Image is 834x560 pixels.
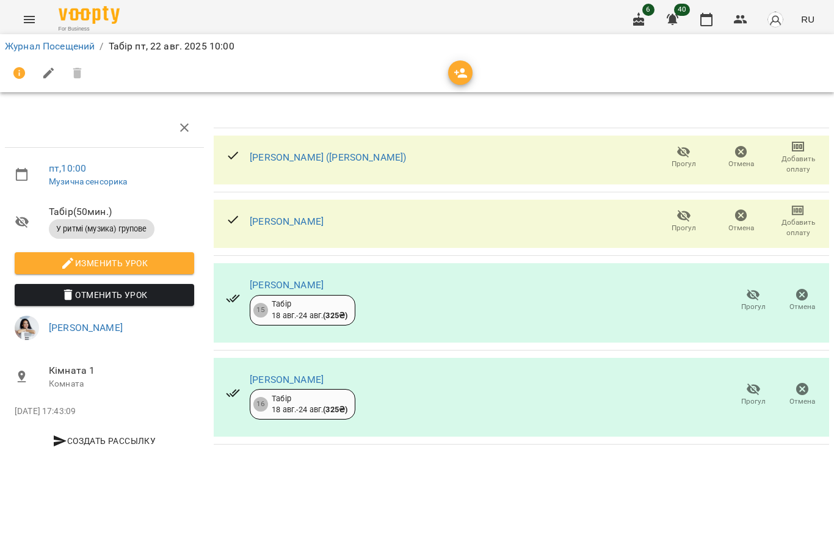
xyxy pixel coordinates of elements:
span: Прогул [741,302,766,312]
button: Отмена [713,204,770,238]
a: [PERSON_NAME] ([PERSON_NAME]) [250,151,406,163]
img: 0081c0cf073813b4ae2c68bb1717a27e.jpg [15,316,39,340]
button: Прогул [655,140,713,175]
span: Табір ( 50 мин. ) [49,205,194,219]
button: Отмена [713,140,770,175]
span: Отмена [789,302,815,312]
span: 40 [674,4,690,16]
span: Изменить урок [24,256,184,271]
span: Прогул [672,223,696,233]
a: Музична сенсорика [49,176,128,186]
a: [PERSON_NAME] [49,322,123,333]
span: Кімната 1 [49,363,194,378]
img: avatar_s.png [767,11,784,28]
button: Изменить урок [15,252,194,274]
span: Отменить Урок [24,288,184,302]
button: Добавить оплату [769,140,827,175]
button: RU [796,8,819,31]
button: Создать рассылку [15,430,194,452]
li: / [100,39,103,54]
button: Отмена [778,378,827,412]
b: ( 325 ₴ ) [323,311,347,320]
div: 16 [253,397,268,412]
div: Табір 18 авг. - 24 авг. [272,299,347,321]
b: ( 325 ₴ ) [323,405,347,414]
span: У ритмі (музика) групове [49,224,154,235]
span: Добавить оплату [777,154,819,175]
span: Отмена [789,396,815,407]
button: Прогул [655,204,713,238]
span: 6 [642,4,655,16]
a: пт , 10:00 [49,162,86,174]
button: Отменить Урок [15,284,194,306]
a: [PERSON_NAME] [250,279,324,291]
p: [DATE] 17:43:09 [15,405,194,418]
span: Добавить оплату [777,217,819,238]
p: Комната [49,378,194,390]
span: Отмена [728,159,754,169]
button: Menu [15,5,44,34]
div: Табір 18 авг. - 24 авг. [272,393,347,416]
p: Табір пт, 22 авг. 2025 10:00 [109,39,234,54]
span: RU [801,13,814,26]
a: [PERSON_NAME] [250,216,324,227]
a: [PERSON_NAME] [250,374,324,385]
div: 15 [253,303,268,318]
span: Прогул [741,396,766,407]
button: Отмена [778,283,827,318]
span: Прогул [672,159,696,169]
button: Добавить оплату [769,204,827,238]
span: For Business [59,25,120,33]
img: Voopty Logo [59,6,120,24]
button: Прогул [729,378,778,412]
nav: breadcrumb [5,39,829,54]
a: Журнал Посещений [5,40,95,52]
button: Прогул [729,283,778,318]
span: Отмена [728,223,754,233]
span: Создать рассылку [20,434,189,448]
